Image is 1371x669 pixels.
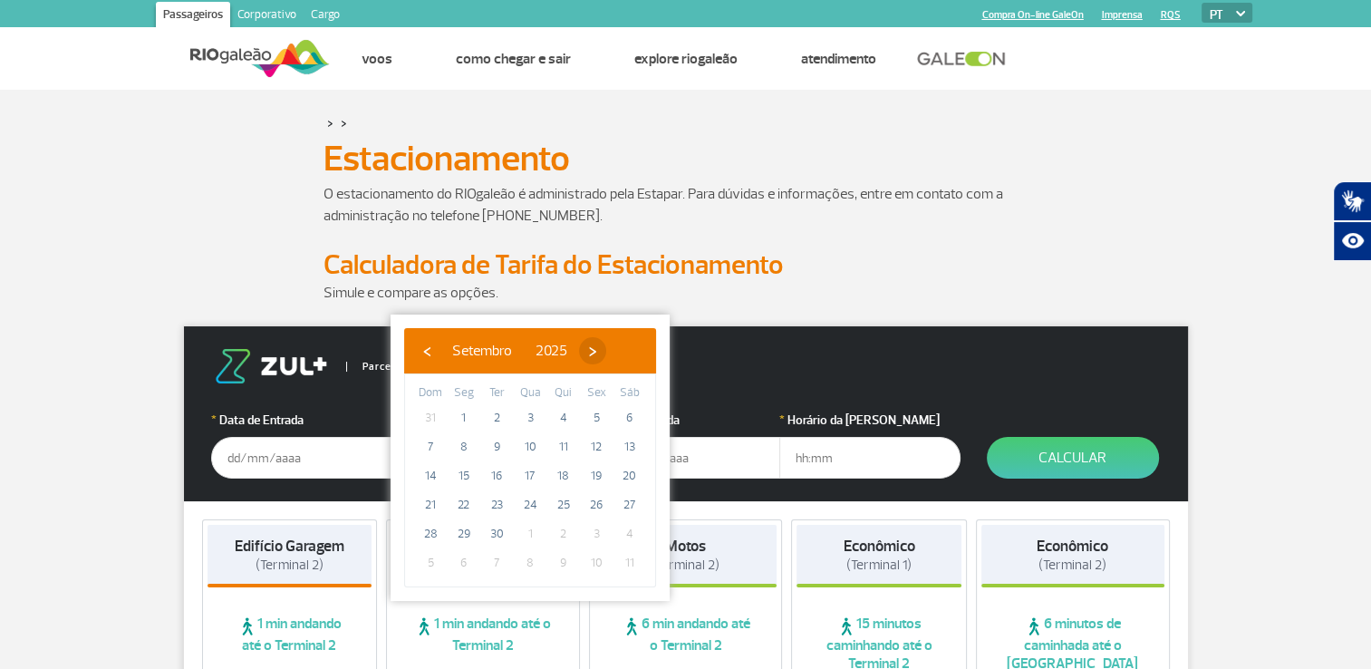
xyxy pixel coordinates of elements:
span: (Terminal 1) [846,557,912,574]
a: Atendimento [801,50,876,68]
p: Simule e compare as opções. [323,282,1048,304]
th: weekday [514,383,547,403]
button: Setembro [440,337,524,364]
a: Voos [362,50,392,68]
a: > [327,112,333,133]
h2: Calculadora de Tarifa do Estacionamento [323,248,1048,282]
span: 24 [516,490,545,519]
th: weekday [546,383,580,403]
input: hh:mm [779,437,961,479]
button: Abrir tradutor de língua de sinais. [1333,181,1371,221]
span: 7 [482,548,511,577]
span: 9 [482,432,511,461]
span: 30 [482,519,511,548]
p: O estacionamento do RIOgaleão é administrado pela Estapar. Para dúvidas e informações, entre em c... [323,183,1048,227]
strong: Econômico [844,537,915,556]
button: 2025 [524,337,579,364]
th: weekday [580,383,613,403]
span: 23 [482,490,511,519]
th: weekday [613,383,646,403]
span: 25 [549,490,578,519]
span: 6 [449,548,478,577]
span: 13 [615,432,644,461]
span: 27 [615,490,644,519]
span: 1 min andando até o Terminal 2 [208,615,372,654]
span: 28 [416,519,445,548]
span: 29 [449,519,478,548]
span: 7 [416,432,445,461]
input: dd/mm/aaaa [211,437,392,479]
th: weekday [480,383,514,403]
a: RQS [1161,9,1181,21]
span: 15 [449,461,478,490]
a: Como chegar e sair [456,50,571,68]
span: 21 [416,490,445,519]
span: 18 [549,461,578,490]
img: logo-zul.png [211,349,331,383]
span: 8 [449,432,478,461]
input: dd/mm/aaaa [599,437,780,479]
span: 8 [516,548,545,577]
span: 2 [482,403,511,432]
span: 2 [549,519,578,548]
span: 6 [615,403,644,432]
a: Compra On-line GaleOn [982,9,1084,21]
th: weekday [448,383,481,403]
button: › [579,337,606,364]
span: 1 [516,519,545,548]
span: 20 [615,461,644,490]
span: 4 [549,403,578,432]
span: 5 [582,403,611,432]
bs-datepicker-navigation-view: ​ ​ ​ [413,339,606,357]
span: 14 [416,461,445,490]
span: (Terminal 2) [1038,557,1106,574]
div: Plugin de acessibilidade da Hand Talk. [1333,181,1371,261]
span: 2025 [536,342,567,360]
label: Data de Entrada [211,411,392,430]
span: 4 [615,519,644,548]
label: Data da Saída [599,411,780,430]
a: Passageiros [156,2,230,31]
span: 10 [582,548,611,577]
span: 16 [482,461,511,490]
span: 19 [582,461,611,490]
a: Cargo [304,2,347,31]
span: 11 [615,548,644,577]
a: Explore RIOgaleão [634,50,738,68]
span: 6 min andando até o Terminal 2 [594,615,777,654]
span: (Terminal 2) [652,557,719,574]
span: 3 [516,403,545,432]
span: 11 [549,432,578,461]
button: Abrir recursos assistivos. [1333,221,1371,261]
span: 1 min andando até o Terminal 2 [391,615,574,654]
button: ‹ [413,337,440,364]
th: weekday [414,383,448,403]
span: 26 [582,490,611,519]
span: 9 [549,548,578,577]
span: Setembro [452,342,512,360]
a: > [341,112,347,133]
span: 31 [416,403,445,432]
a: Imprensa [1102,9,1143,21]
span: 3 [582,519,611,548]
bs-datepicker-container: calendar [391,315,670,601]
span: 22 [449,490,478,519]
strong: Motos [665,537,706,556]
span: 12 [582,432,611,461]
span: 5 [416,548,445,577]
strong: Edifício Garagem [235,537,344,556]
label: Horário da [PERSON_NAME] [779,411,961,430]
strong: Econômico [1037,537,1108,556]
h1: Estacionamento [323,143,1048,174]
span: 17 [516,461,545,490]
span: 10 [516,432,545,461]
span: Parceiro Oficial [346,362,439,372]
a: Corporativo [230,2,304,31]
button: Calcular [987,437,1159,479]
span: (Terminal 2) [256,557,323,574]
span: 1 [449,403,478,432]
